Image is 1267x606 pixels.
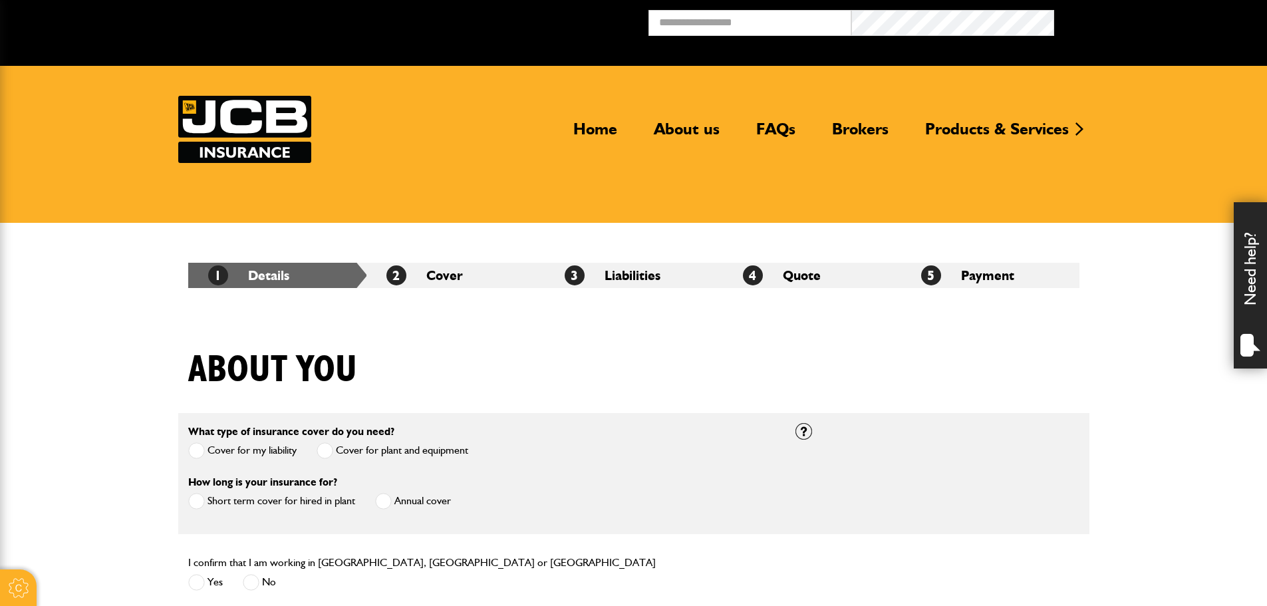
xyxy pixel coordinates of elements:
label: Short term cover for hired in plant [188,493,355,510]
label: Cover for my liability [188,442,297,459]
span: 2 [386,265,406,285]
label: I confirm that I am working in [GEOGRAPHIC_DATA], [GEOGRAPHIC_DATA] or [GEOGRAPHIC_DATA] [188,557,656,568]
a: FAQs [746,119,805,150]
span: 5 [921,265,941,285]
label: What type of insurance cover do you need? [188,426,394,437]
span: 1 [208,265,228,285]
li: Liabilities [545,263,723,288]
label: Yes [188,574,223,591]
li: Details [188,263,366,288]
span: 3 [565,265,585,285]
a: Products & Services [915,119,1079,150]
a: JCB Insurance Services [178,96,311,163]
h1: About you [188,348,357,392]
li: Quote [723,263,901,288]
li: Payment [901,263,1079,288]
a: Home [563,119,627,150]
a: Brokers [822,119,899,150]
li: Cover [366,263,545,288]
span: 4 [743,265,763,285]
button: Broker Login [1054,10,1257,31]
div: Need help? [1234,202,1267,369]
label: How long is your insurance for? [188,477,337,488]
label: Annual cover [375,493,451,510]
img: JCB Insurance Services logo [178,96,311,163]
label: Cover for plant and equipment [317,442,468,459]
label: No [243,574,276,591]
a: About us [644,119,730,150]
